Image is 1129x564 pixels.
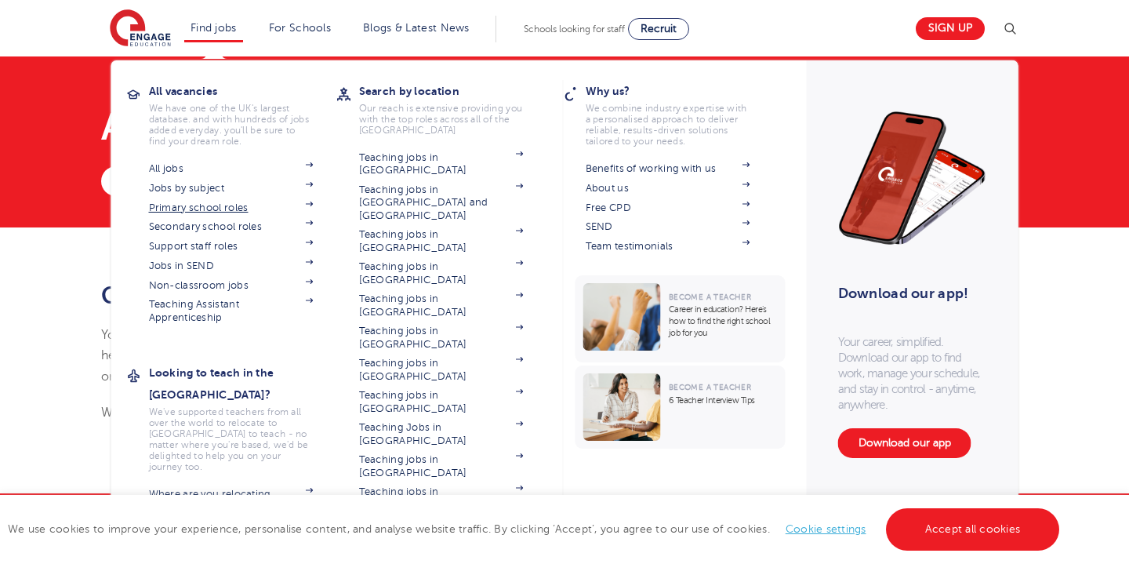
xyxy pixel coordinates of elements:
[359,293,524,318] a: Teaching jobs in [GEOGRAPHIC_DATA]
[628,18,689,40] a: Recruit
[586,80,774,102] h3: Why us?
[149,220,314,233] a: Secondary school roles
[149,362,337,472] a: Looking to teach in the [GEOGRAPHIC_DATA]?We've supported teachers from all over the world to rel...
[586,202,750,214] a: Free CPD
[838,334,987,413] p: Your career, simplified. Download our app to find work, manage your schedule, and stay in control...
[359,80,547,136] a: Search by locationOur reach is extensive providing you with the top roles across all of the [GEOG...
[359,389,524,415] a: Teaching jobs in [GEOGRAPHIC_DATA]
[101,166,166,196] a: Back
[916,17,985,40] a: Sign up
[359,260,524,286] a: Teaching jobs in [GEOGRAPHIC_DATA]
[101,325,712,387] p: Your application has been submitted and our team will get right to work matching you to this role...
[359,228,524,254] a: Teaching jobs in [GEOGRAPHIC_DATA]
[359,357,524,383] a: Teaching jobs in [GEOGRAPHIC_DATA]
[8,523,1063,535] span: We use cookies to improve your experience, personalise content, and analyse website traffic. By c...
[101,402,712,423] p: We look forward to working with you!
[586,220,750,233] a: SEND
[149,182,314,195] a: Jobs by subject
[359,421,524,447] a: Teaching Jobs in [GEOGRAPHIC_DATA]
[149,103,314,147] p: We have one of the UK's largest database. and with hundreds of jobs added everyday. you'll be sur...
[575,275,790,362] a: Become a TeacherCareer in education? Here’s how to find the right school job for you
[586,240,750,253] a: Team testimonials
[886,508,1060,551] a: Accept all cookies
[669,395,778,406] p: 6 Teacher Interview Tips
[359,486,524,511] a: Teaching jobs in [GEOGRAPHIC_DATA]
[586,80,774,147] a: Why us?We combine industry expertise with a personalised approach to deliver reliable, results-dr...
[149,279,314,292] a: Non-classroom jobs
[359,80,547,102] h3: Search by location
[838,428,971,458] a: Download our app
[149,202,314,214] a: Primary school roles
[359,151,524,177] a: Teaching jobs in [GEOGRAPHIC_DATA]
[669,293,751,301] span: Become a Teacher
[586,162,750,175] a: Benefits of working with us
[149,80,337,102] h3: All vacancies
[101,108,1029,146] h1: Application Confirmation
[359,103,524,136] p: Our reach is extensive providing you with the top roles across all of the [GEOGRAPHIC_DATA]
[359,184,524,222] a: Teaching jobs in [GEOGRAPHIC_DATA] and [GEOGRAPHIC_DATA]
[524,24,625,35] span: Schools looking for staff
[149,80,337,147] a: All vacanciesWe have one of the UK's largest database. and with hundreds of jobs added everyday. ...
[586,182,750,195] a: About us
[786,523,866,535] a: Cookie settings
[575,366,790,449] a: Become a Teacher6 Teacher Interview Tips
[359,325,524,351] a: Teaching jobs in [GEOGRAPHIC_DATA]
[149,488,314,514] a: Where are you relocating from?
[359,453,524,479] a: Teaching jobs in [GEOGRAPHIC_DATA]
[149,162,314,175] a: All jobs
[586,103,750,147] p: We combine industry expertise with a personalised approach to deliver reliable, results-driven so...
[149,362,337,406] h3: Looking to teach in the [GEOGRAPHIC_DATA]?
[641,23,677,35] span: Recruit
[149,260,314,272] a: Jobs in SEND
[363,22,470,34] a: Blogs & Latest News
[669,304,778,339] p: Career in education? Here’s how to find the right school job for you
[101,282,712,309] h2: Great news!
[269,22,331,34] a: For Schools
[838,276,980,311] h3: Download our app!
[110,9,171,49] img: Engage Education
[149,298,314,324] a: Teaching Assistant Apprenticeship
[191,22,237,34] a: Find jobs
[149,240,314,253] a: Support staff roles
[149,406,314,472] p: We've supported teachers from all over the world to relocate to [GEOGRAPHIC_DATA] to teach - no m...
[669,383,751,391] span: Become a Teacher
